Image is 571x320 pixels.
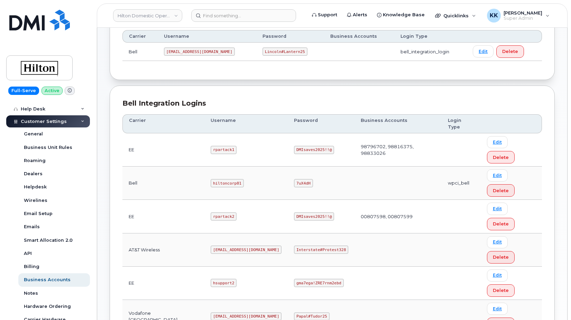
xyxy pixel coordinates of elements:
[204,114,288,133] th: Username
[307,8,342,22] a: Support
[353,11,367,18] span: Alerts
[122,200,204,233] td: EE
[493,221,509,227] span: Delete
[487,151,515,163] button: Delete
[122,133,204,167] td: EE
[122,98,542,108] div: Bell Integration Logins
[354,114,442,133] th: Business Accounts
[191,9,296,22] input: Find something...
[541,290,566,315] iframe: Messenger Launcher
[493,287,509,294] span: Delete
[372,8,430,22] a: Knowledge Base
[122,43,158,61] td: Bell
[487,218,515,230] button: Delete
[294,246,348,254] code: Interstate#Protest328
[493,154,509,161] span: Delete
[113,9,182,22] a: Hilton Domestic Operating Company Inc
[354,200,442,233] td: 00807598, 00807599
[443,13,469,18] span: Quicklinks
[496,45,524,58] button: Delete
[256,30,324,43] th: Password
[487,251,515,264] button: Delete
[487,303,508,315] a: Edit
[502,48,518,55] span: Delete
[442,114,480,133] th: Login Type
[493,254,509,260] span: Delete
[394,30,467,43] th: Login Type
[263,47,307,56] code: Lincoln#Lantern25
[487,269,508,282] a: Edit
[122,30,158,43] th: Carrier
[487,184,515,197] button: Delete
[122,267,204,300] td: EE
[211,146,237,154] code: rpartack1
[487,236,508,248] a: Edit
[211,179,243,187] code: hiltoncorp01
[487,136,508,148] a: Edit
[211,279,237,287] code: hsupport2
[294,279,343,287] code: gma7ega!ZRE7rnm2ebd
[493,187,509,194] span: Delete
[288,114,354,133] th: Password
[504,10,542,16] span: [PERSON_NAME]
[487,203,508,215] a: Edit
[504,16,542,21] span: Super Admin
[490,11,498,20] span: KK
[487,284,515,297] button: Delete
[473,45,494,57] a: Edit
[122,167,204,200] td: Bell
[294,146,334,154] code: DMIsaves2025!!@
[442,167,480,200] td: wpci_bell
[294,179,313,187] code: 7uX4dH
[383,11,425,18] span: Knowledge Base
[430,9,481,23] div: Quicklinks
[122,233,204,267] td: AT&T Wireless
[354,133,442,167] td: 98796702, 98816375, 98833026
[342,8,372,22] a: Alerts
[294,212,334,221] code: DMIsaves2025!!@
[394,43,467,61] td: bell_integration_login
[158,30,256,43] th: Username
[164,47,235,56] code: [EMAIL_ADDRESS][DOMAIN_NAME]
[211,246,282,254] code: [EMAIL_ADDRESS][DOMAIN_NAME]
[324,30,394,43] th: Business Accounts
[122,114,204,133] th: Carrier
[318,11,337,18] span: Support
[487,169,508,181] a: Edit
[482,9,554,23] div: Kristin Kammer-Grossman
[211,212,237,221] code: rpartack2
